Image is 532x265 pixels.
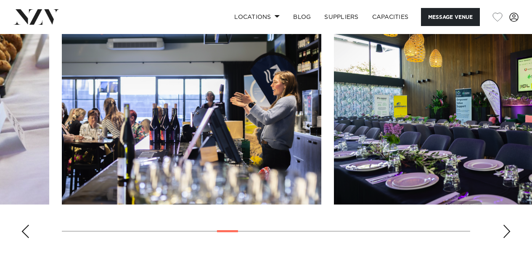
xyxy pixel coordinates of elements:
[228,8,286,26] a: Locations
[13,9,59,24] img: nzv-logo.png
[318,8,365,26] a: SUPPLIERS
[286,8,318,26] a: BLOG
[365,8,416,26] a: Capacities
[62,14,321,205] swiper-slide: 12 / 29
[421,8,480,26] button: Message Venue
